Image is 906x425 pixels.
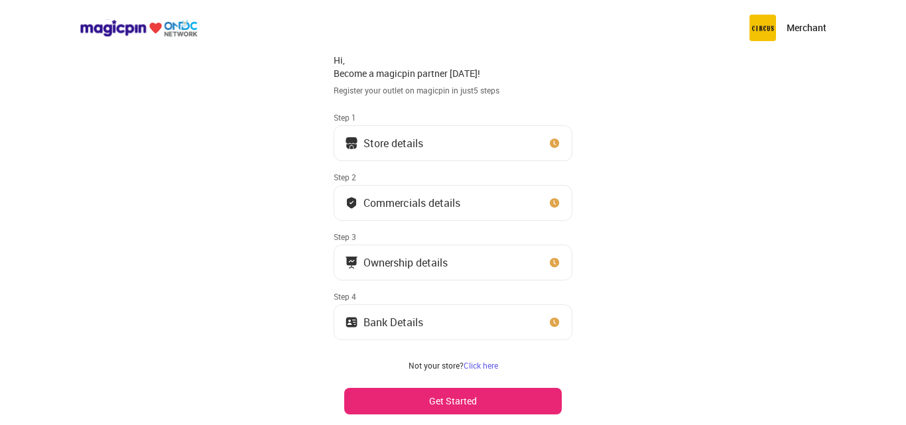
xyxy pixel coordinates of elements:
button: Store details [334,125,572,161]
img: clock_icon_new.67dbf243.svg [548,316,561,329]
img: ondc-logo-new-small.8a59708e.svg [80,19,198,37]
div: Ownership details [363,259,448,266]
a: Click here [464,360,498,371]
div: Commercials details [363,200,460,206]
div: Step 1 [334,112,572,123]
div: Store details [363,140,423,147]
img: clock_icon_new.67dbf243.svg [548,196,561,210]
div: Step 4 [334,291,572,302]
button: Bank Details [334,304,572,340]
div: Step 2 [334,172,572,182]
img: circus.b677b59b.png [749,15,776,41]
div: Hi, Become a magicpin partner [DATE]! [334,54,572,80]
img: storeIcon.9b1f7264.svg [345,137,358,150]
div: Register your outlet on magicpin in just 5 steps [334,85,572,96]
img: clock_icon_new.67dbf243.svg [548,137,561,150]
img: commercials_icon.983f7837.svg [345,256,358,269]
button: Commercials details [334,185,572,221]
img: ownership_icon.37569ceb.svg [345,316,358,329]
div: Bank Details [363,319,423,326]
p: Merchant [787,21,826,34]
img: clock_icon_new.67dbf243.svg [548,256,561,269]
button: Get Started [344,388,562,414]
button: Ownership details [334,245,572,280]
span: Not your store? [409,360,464,371]
div: Step 3 [334,231,572,242]
img: bank_details_tick.fdc3558c.svg [345,196,358,210]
